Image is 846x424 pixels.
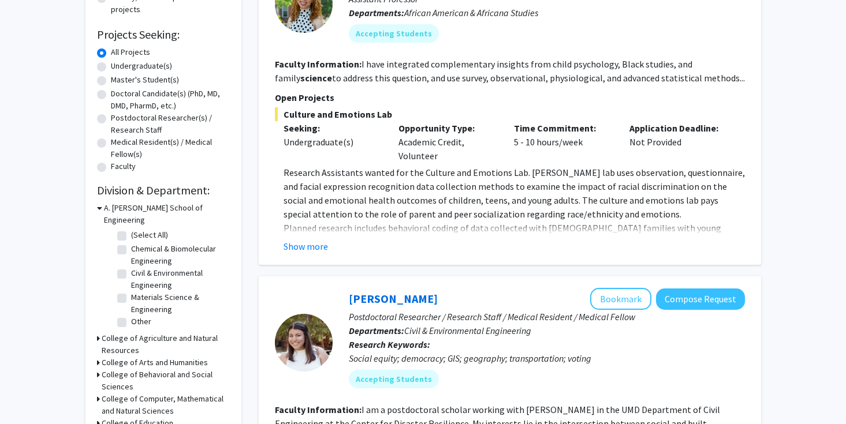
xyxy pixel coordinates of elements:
[275,91,745,104] p: Open Projects
[300,72,332,84] b: science
[9,372,49,415] iframe: Chat
[102,393,230,417] h3: College of Computer, Mathematical and Natural Sciences
[398,121,497,135] p: Opportunity Type:
[349,291,438,306] a: [PERSON_NAME]
[349,7,404,18] b: Departments:
[284,221,745,290] p: Planned research includes behavioral coding of data collected with [DEMOGRAPHIC_DATA] families wi...
[104,202,230,226] h3: A. [PERSON_NAME] School of Engineering
[131,316,151,328] label: Other
[111,46,150,58] label: All Projects
[284,121,382,135] p: Seeking:
[102,332,230,357] h3: College of Agriculture and Natural Resources
[97,183,230,197] h2: Division & Department:
[621,121,736,163] div: Not Provided
[284,135,382,149] div: Undergraduate(s)
[349,24,439,43] mat-chip: Accepting Students
[275,58,745,84] fg-read-more: I have integrated complementary insights from child psychology, Black studies, and family to addr...
[111,74,179,86] label: Master's Student(s)
[629,121,728,135] p: Application Deadline:
[349,339,430,350] b: Research Keywords:
[284,166,745,221] p: Research Assistants wanted for the Culture and Emotions Lab. [PERSON_NAME] lab uses observation, ...
[97,28,230,42] h2: Projects Seeking:
[275,107,745,121] span: Culture and Emotions Lab
[131,229,168,241] label: (Select All)
[131,267,227,291] label: Civil & Environmental Engineering
[275,404,361,415] b: Faculty Information:
[102,369,230,393] h3: College of Behavioral and Social Sciences
[390,121,505,163] div: Academic Credit, Volunteer
[111,112,230,136] label: Postdoctoral Researcher(s) / Research Staff
[590,288,651,310] button: Add Gretchen Bella to Bookmarks
[102,357,208,369] h3: College of Arts and Humanities
[131,291,227,316] label: Materials Science & Engineering
[404,325,531,336] span: Civil & Environmental Engineering
[505,121,621,163] div: 5 - 10 hours/week
[349,325,404,336] b: Departments:
[349,370,439,388] mat-chip: Accepting Students
[404,7,538,18] span: African American & Africana Studies
[284,239,328,253] button: Show more
[349,351,745,365] div: Social equity; democracy; GIS; geography; transportation; voting
[111,160,136,172] label: Faculty
[111,136,230,160] label: Medical Resident(s) / Medical Fellow(s)
[111,88,230,112] label: Doctoral Candidate(s) (PhD, MD, DMD, PharmD, etc.)
[349,310,745,324] p: Postdoctoral Researcher / Research Staff / Medical Resident / Medical Fellow
[514,121,612,135] p: Time Commitment:
[656,288,745,310] button: Compose Request to Gretchen Bella
[131,243,227,267] label: Chemical & Biomolecular Engineering
[275,58,361,70] b: Faculty Information:
[111,60,172,72] label: Undergraduate(s)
